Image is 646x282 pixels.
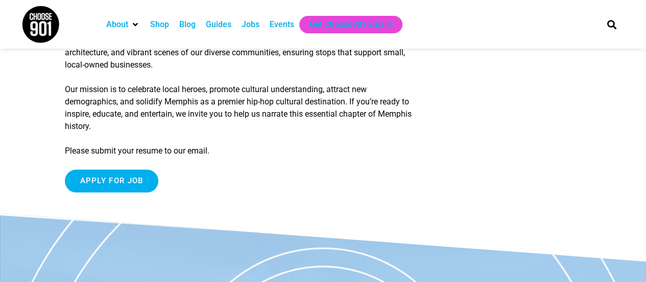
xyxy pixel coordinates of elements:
[65,145,414,157] p: Please submit your resume to our email.
[242,18,259,31] a: Jobs
[101,16,589,33] nav: Main nav
[150,18,169,31] a: Shop
[179,18,196,31] a: Blog
[309,18,392,31] a: Get Choose901 Emails
[65,83,414,133] p: Our mission is to celebrate local heroes, promote cultural understanding, attract new demographic...
[106,18,128,31] a: About
[206,18,231,31] a: Guides
[270,18,294,31] a: Events
[65,169,159,192] input: Apply for job
[101,16,145,33] div: About
[603,16,620,33] div: Search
